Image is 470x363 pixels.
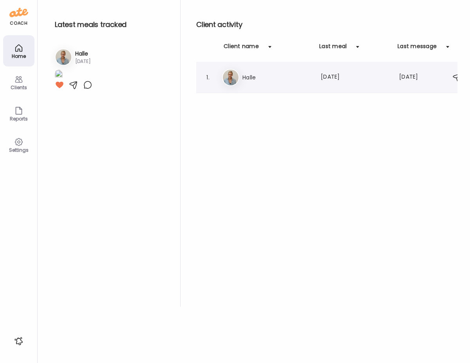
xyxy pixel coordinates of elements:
h3: Halle [242,73,311,82]
div: [DATE] [321,73,390,82]
img: ate [9,6,28,19]
div: Home [5,54,33,59]
img: images%2Fv6xpACeucRMvPGoifIVdfUew4Qq2%2FYKCkOT5aF61wu5QeM5dI%2FS4nWW7hSPUdOA0ofzDmI_1080 [55,70,63,80]
h2: Client activity [196,19,466,31]
div: Client name [224,42,259,55]
div: Reports [5,116,33,121]
h2: Latest meals tracked [55,19,168,31]
div: [DATE] [399,73,430,82]
div: Clients [5,85,33,90]
img: avatars%2Fv6xpACeucRMvPGoifIVdfUew4Qq2 [56,49,71,65]
div: Last message [398,42,437,55]
div: Settings [5,147,33,153]
div: 1. [203,73,213,82]
h3: Halle [75,50,91,58]
div: coach [10,20,27,27]
img: avatars%2Fv6xpACeucRMvPGoifIVdfUew4Qq2 [223,70,239,85]
div: Last meal [319,42,347,55]
div: [DATE] [75,58,91,65]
